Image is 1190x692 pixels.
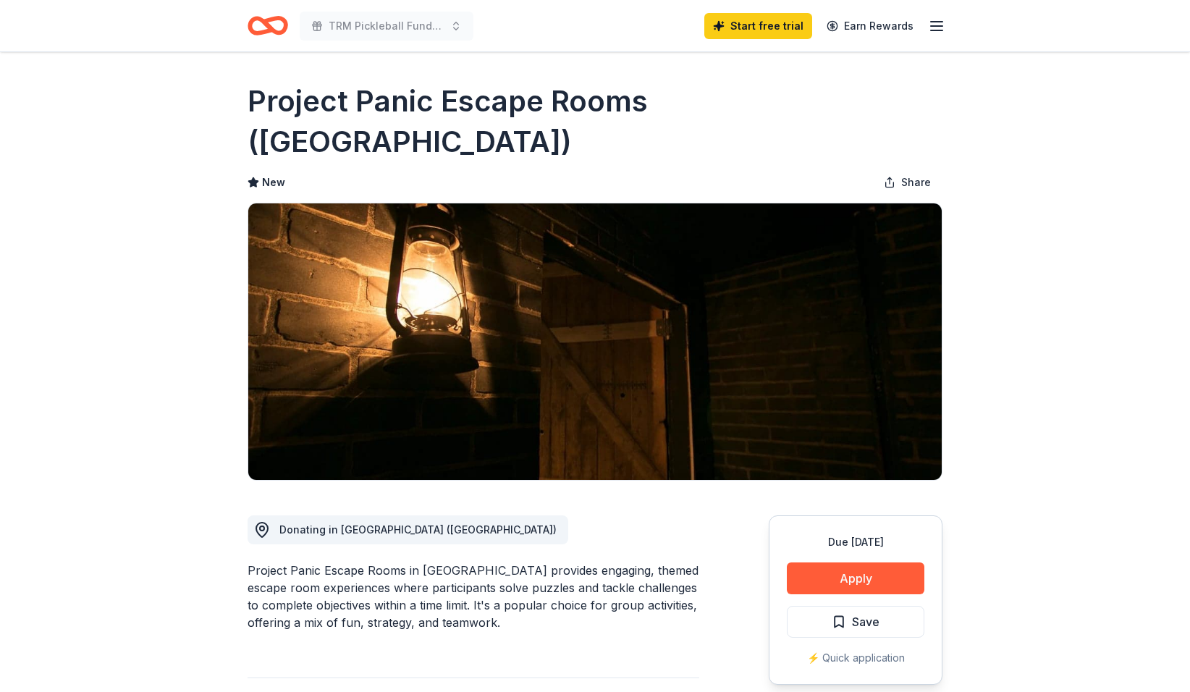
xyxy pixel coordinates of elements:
[818,13,922,39] a: Earn Rewards
[300,12,473,41] button: TRM Pickleball Fundraiser
[872,168,942,197] button: Share
[279,523,557,536] span: Donating in [GEOGRAPHIC_DATA] ([GEOGRAPHIC_DATA])
[248,203,942,480] img: Image for Project Panic Escape Rooms (Dallas)
[787,649,924,667] div: ⚡️ Quick application
[787,533,924,551] div: Due [DATE]
[248,81,942,162] h1: Project Panic Escape Rooms ([GEOGRAPHIC_DATA])
[787,562,924,594] button: Apply
[901,174,931,191] span: Share
[329,17,444,35] span: TRM Pickleball Fundraiser
[787,606,924,638] button: Save
[262,174,285,191] span: New
[852,612,879,631] span: Save
[248,9,288,43] a: Home
[704,13,812,39] a: Start free trial
[248,562,699,631] div: Project Panic Escape Rooms in [GEOGRAPHIC_DATA] provides engaging, themed escape room experiences...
